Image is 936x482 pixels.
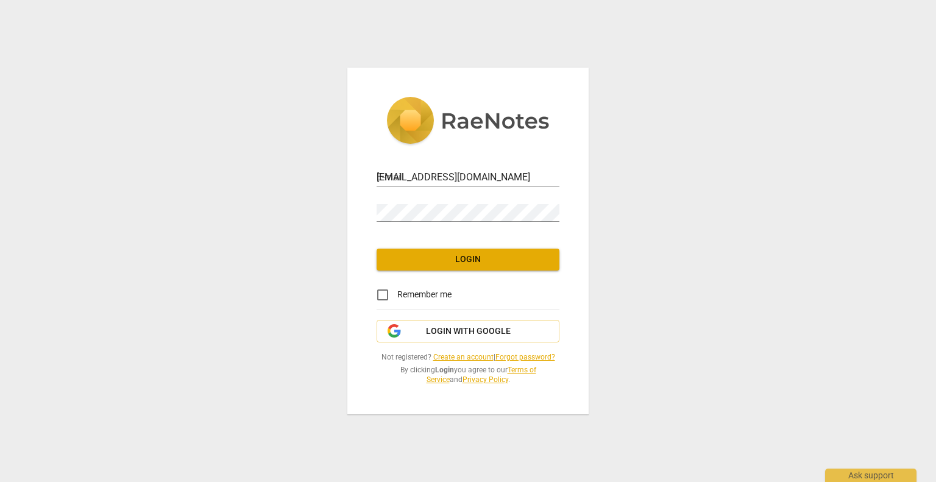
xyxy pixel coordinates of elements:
[377,365,559,385] span: By clicking you agree to our and .
[386,253,550,266] span: Login
[426,325,511,338] span: Login with Google
[397,288,452,301] span: Remember me
[433,353,494,361] a: Create an account
[377,320,559,343] button: Login with Google
[377,352,559,363] span: Not registered? |
[495,353,555,361] a: Forgot password?
[435,366,454,374] b: Login
[427,366,536,385] a: Terms of Service
[386,97,550,147] img: 5ac2273c67554f335776073100b6d88f.svg
[377,249,559,271] button: Login
[825,469,916,482] div: Ask support
[463,375,508,384] a: Privacy Policy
